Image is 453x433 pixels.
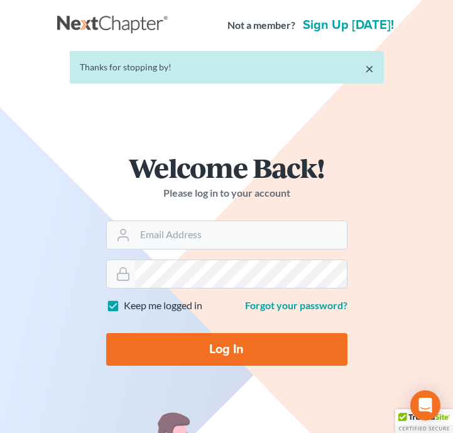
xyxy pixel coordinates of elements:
div: TrustedSite Certified [395,409,453,433]
input: Email Address [135,221,347,249]
div: Open Intercom Messenger [410,390,440,420]
div: Thanks for stopping by! [80,61,374,74]
h1: Welcome Back! [106,154,347,181]
a: Sign up [DATE]! [300,19,396,31]
strong: Not a member? [227,18,295,33]
a: Forgot your password? [245,299,347,311]
a: × [365,61,374,76]
label: Keep me logged in [124,299,202,313]
p: Please log in to your account [106,186,347,200]
input: Log In [106,333,347,366]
